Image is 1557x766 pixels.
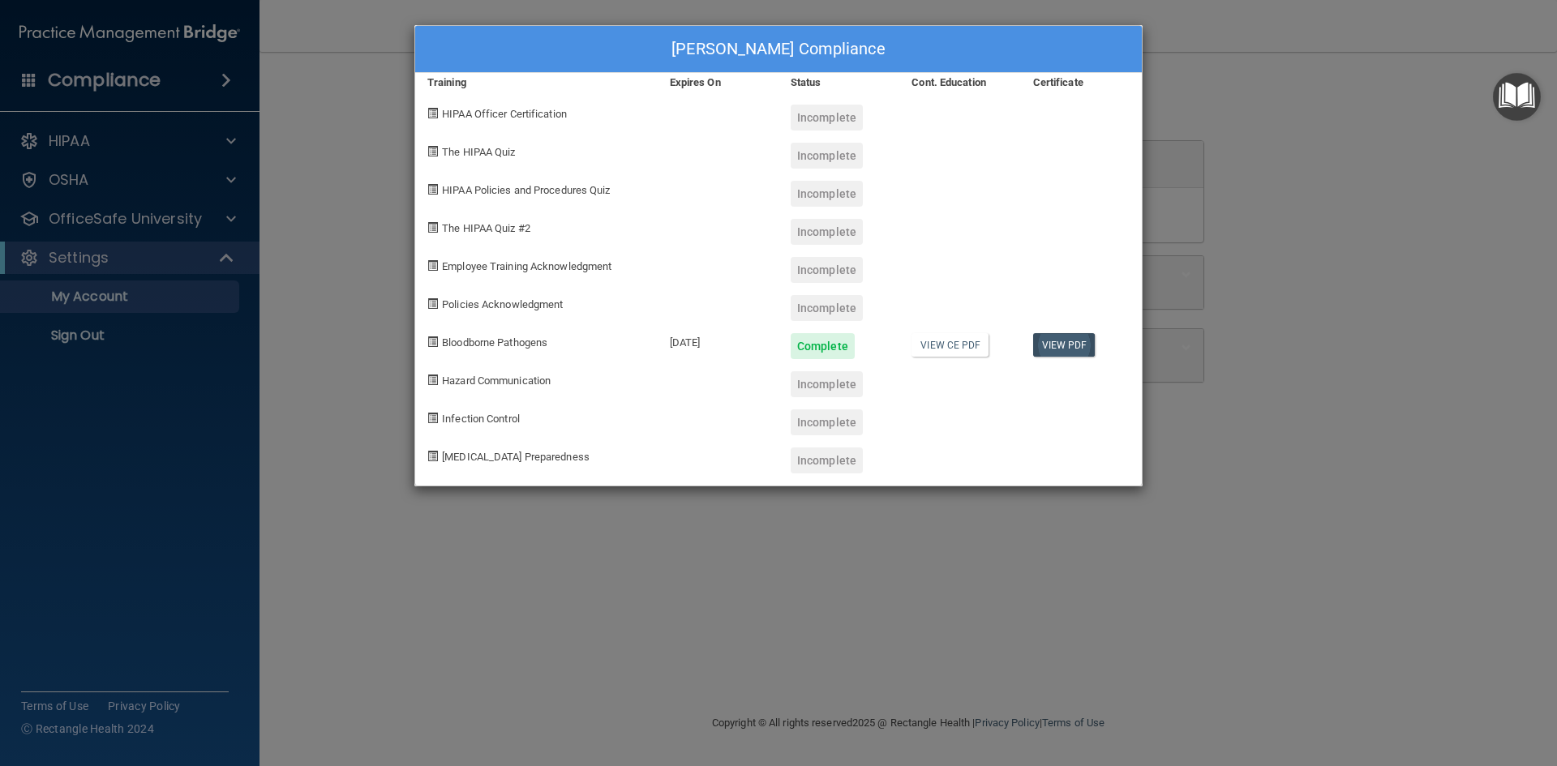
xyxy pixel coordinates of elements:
[791,143,863,169] div: Incomplete
[442,413,520,425] span: Infection Control
[778,73,899,92] div: Status
[442,222,530,234] span: The HIPAA Quiz #2
[415,26,1142,73] div: [PERSON_NAME] Compliance
[899,73,1020,92] div: Cont. Education
[442,108,567,120] span: HIPAA Officer Certification
[791,447,863,473] div: Incomplete
[1493,73,1541,121] button: Open Resource Center
[791,181,863,207] div: Incomplete
[658,321,778,359] div: [DATE]
[791,333,855,359] div: Complete
[442,298,563,310] span: Policies Acknowledgment
[791,295,863,321] div: Incomplete
[442,146,515,158] span: The HIPAA Quiz
[1033,333,1096,357] a: View PDF
[791,257,863,283] div: Incomplete
[442,374,551,387] span: Hazard Communication
[911,333,989,357] a: View CE PDF
[442,451,590,463] span: [MEDICAL_DATA] Preparedness
[442,184,610,196] span: HIPAA Policies and Procedures Quiz
[1021,73,1142,92] div: Certificate
[442,260,611,272] span: Employee Training Acknowledgment
[415,73,658,92] div: Training
[442,336,547,349] span: Bloodborne Pathogens
[791,371,863,397] div: Incomplete
[791,409,863,435] div: Incomplete
[791,219,863,245] div: Incomplete
[791,105,863,131] div: Incomplete
[658,73,778,92] div: Expires On
[1276,651,1538,716] iframe: Drift Widget Chat Controller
